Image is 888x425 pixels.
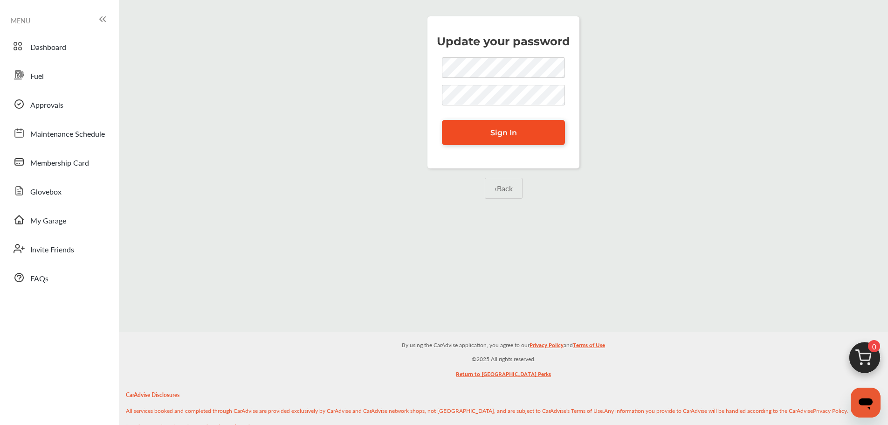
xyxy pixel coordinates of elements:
span: Fuel [30,70,44,83]
span: Sign In [490,128,517,137]
strong: CarAdvise Disclosures [126,391,179,399]
a: Glovebox [8,179,110,203]
span: FAQs [30,273,48,285]
a: Invite Friends [8,237,110,261]
a: Terms of Use. [571,407,604,419]
a: Membership Card [8,150,110,174]
span: Glovebox [30,186,62,198]
a: ‹Back [485,178,523,199]
a: FAQs [8,265,110,290]
a: My Garage [8,208,110,232]
span: Approvals [30,99,63,111]
a: Maintenance Schedule [8,121,110,145]
a: Privacy Policy [530,340,564,354]
span: Membership Card [30,157,89,169]
a: Privacy Policy [813,407,847,419]
span: Invite Friends [30,244,74,256]
span: MENU [11,17,30,24]
p: Update your password [437,37,570,46]
a: Return to [GEOGRAPHIC_DATA] Perks [456,369,551,383]
a: Fuel [8,63,110,87]
a: Dashboard [8,34,110,58]
img: cart_icon.3d0951e8.svg [842,338,887,383]
span: Maintenance Schedule [30,128,105,140]
span: Dashboard [30,42,66,54]
p: By using the CarAdvise application, you agree to our and [119,340,888,349]
a: Sign In [442,120,565,145]
iframe: Button to launch messaging window [851,388,881,418]
a: Terms of Use [573,340,605,354]
span: My Garage [30,215,66,227]
a: Approvals [8,92,110,116]
span: 0 [868,340,880,352]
